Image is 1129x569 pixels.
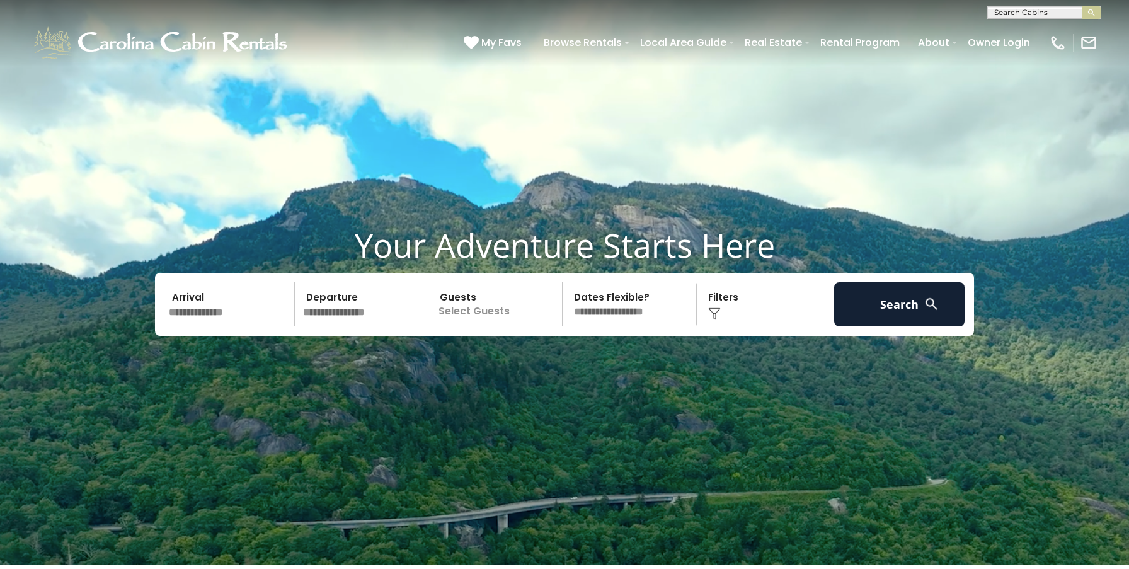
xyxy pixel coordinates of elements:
[708,307,721,320] img: filter--v1.png
[814,32,906,54] a: Rental Program
[834,282,965,326] button: Search
[924,296,939,312] img: search-regular-white.png
[961,32,1036,54] a: Owner Login
[1080,34,1097,52] img: mail-regular-white.png
[9,226,1120,265] h1: Your Adventure Starts Here
[537,32,628,54] a: Browse Rentals
[912,32,956,54] a: About
[432,282,562,326] p: Select Guests
[634,32,733,54] a: Local Area Guide
[738,32,808,54] a: Real Estate
[32,24,293,62] img: White-1-1-2.png
[464,35,525,51] a: My Favs
[481,35,522,50] span: My Favs
[1049,34,1067,52] img: phone-regular-white.png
